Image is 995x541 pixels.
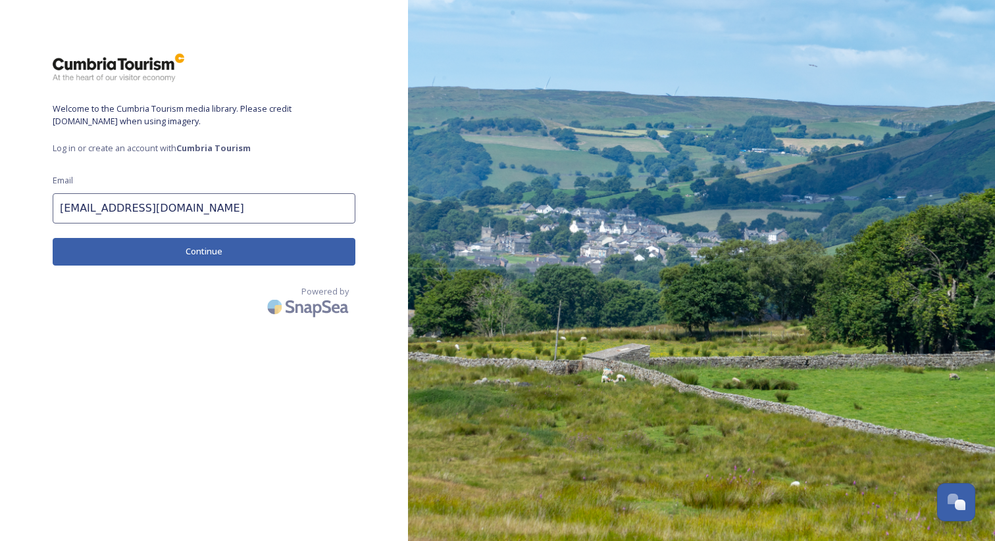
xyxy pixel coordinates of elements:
[53,193,355,223] input: john.doe@snapsea.io
[176,142,251,154] strong: Cumbria Tourism
[53,174,73,187] span: Email
[53,142,355,154] span: Log in or create an account with
[263,291,355,322] img: SnapSea Logo
[53,238,355,265] button: Continue
[301,285,349,298] span: Powered by
[53,103,355,128] span: Welcome to the Cumbria Tourism media library. Please credit [DOMAIN_NAME] when using imagery.
[937,483,975,521] button: Open Chat
[53,53,184,83] img: ct_logo.png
